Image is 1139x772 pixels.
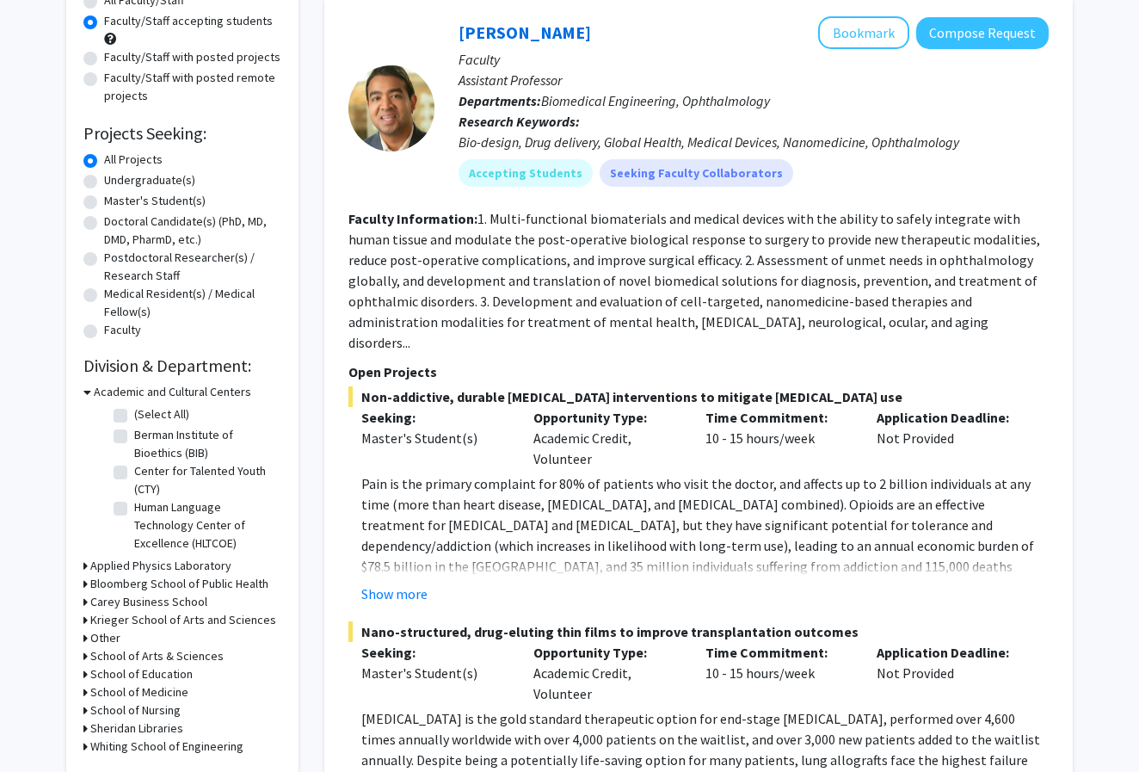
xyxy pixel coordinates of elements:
h3: Other [90,629,120,647]
label: All Projects [104,151,163,169]
h3: Academic and Cultural Centers [94,383,251,401]
p: Application Deadline: [877,407,1023,428]
h3: Bloomberg School of Public Health [90,575,268,593]
h2: Projects Seeking: [83,123,281,144]
h3: School of Arts & Sciences [90,647,224,665]
p: Pain is the primary complaint for 80% of patients who visit the doctor, and affects up to 2 billi... [361,473,1049,618]
div: Master's Student(s) [361,663,508,683]
mat-chip: Seeking Faculty Collaborators [600,159,793,187]
h3: Applied Physics Laboratory [90,557,231,575]
mat-chip: Accepting Students [459,159,593,187]
label: Berman Institute of Bioethics (BIB) [134,426,277,462]
button: Add Kunal Parikh to Bookmarks [818,16,909,49]
b: Research Keywords: [459,113,580,130]
h3: Whiting School of Engineering [90,738,243,756]
h3: School of Nursing [90,701,181,720]
fg-read-more: 1. Multi-functional biomaterials and medical devices with the ability to safely integrate with hu... [348,210,1040,351]
label: Human Language Technology Center of Excellence (HLTCOE) [134,498,277,553]
h3: Carey Business School [90,593,207,611]
p: Time Commitment: [705,407,852,428]
div: Not Provided [864,407,1036,469]
label: Faculty/Staff with posted projects [104,48,280,66]
iframe: Chat [13,695,73,759]
span: Biomedical Engineering, Ophthalmology [541,92,770,109]
p: Application Deadline: [877,642,1023,663]
label: Medical Resident(s) / Medical Fellow(s) [104,285,281,321]
h2: Division & Department: [83,355,281,376]
b: Departments: [459,92,541,109]
label: Postdoctoral Researcher(s) / Research Staff [104,249,281,285]
h3: School of Education [90,665,193,683]
p: Time Commitment: [705,642,852,663]
label: Master's Student(s) [104,192,206,210]
p: Seeking: [361,642,508,663]
p: Assistant Professor [459,70,1049,90]
a: [PERSON_NAME] [459,22,591,43]
span: Non-addictive, durable [MEDICAL_DATA] interventions to mitigate [MEDICAL_DATA] use [348,386,1049,407]
button: Compose Request to Kunal Parikh [916,17,1049,49]
p: Opportunity Type: [533,407,680,428]
div: Academic Credit, Volunteer [520,642,693,704]
label: Doctoral Candidate(s) (PhD, MD, DMD, PharmD, etc.) [104,213,281,249]
p: Faculty [459,49,1049,70]
h3: Sheridan Libraries [90,720,183,738]
button: Show more [361,584,428,604]
div: 10 - 15 hours/week [693,642,865,704]
label: (Select All) [134,405,189,423]
div: 10 - 15 hours/week [693,407,865,469]
label: Faculty/Staff with posted remote projects [104,69,281,105]
span: Nano-structured, drug-eluting thin films to improve transplantation outcomes [348,621,1049,642]
p: Opportunity Type: [533,642,680,663]
h3: Krieger School of Arts and Sciences [90,611,276,629]
b: Faculty Information: [348,210,477,227]
div: Master's Student(s) [361,428,508,448]
p: Seeking: [361,407,508,428]
p: Open Projects [348,361,1049,382]
label: Faculty/Staff accepting students [104,12,273,30]
div: Academic Credit, Volunteer [520,407,693,469]
label: Faculty [104,321,141,339]
div: Not Provided [864,642,1036,704]
label: Center for Talented Youth (CTY) [134,462,277,498]
h3: School of Medicine [90,683,188,701]
label: Undergraduate(s) [104,171,195,189]
div: Bio-design, Drug delivery, Global Health, Medical Devices, Nanomedicine, Ophthalmology [459,132,1049,152]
